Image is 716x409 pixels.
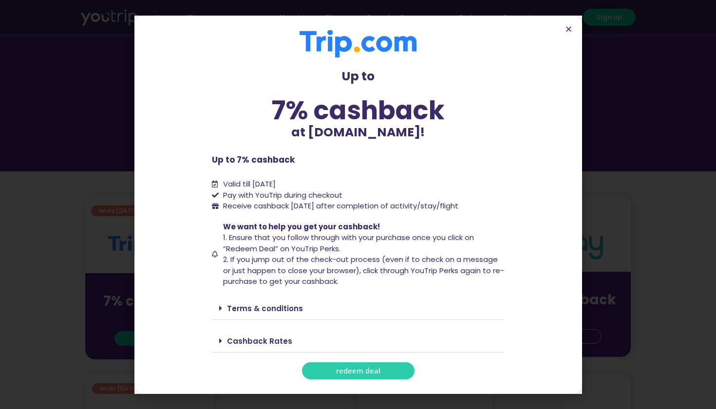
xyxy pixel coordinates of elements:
div: 7% cashback [212,97,504,123]
div: Terms & conditions [212,297,504,320]
div: Cashback Rates [212,330,504,353]
span: redeem deal [336,367,380,374]
a: Cashback Rates [227,336,292,346]
a: Terms & conditions [227,303,303,314]
a: redeem deal [302,362,415,379]
p: at [DOMAIN_NAME]! [212,123,504,142]
p: Up to [212,67,504,86]
span: 1. Ensure that you follow through with your purchase once you click on “Redeem Deal” on YouTrip P... [223,232,474,254]
b: Up to 7% cashback [212,154,295,166]
span: We want to help you get your cashback! [223,222,380,232]
span: Valid till [DATE] [223,179,276,189]
span: Pay with YouTrip during checkout [221,190,342,201]
span: Receive cashback [DATE] after completion of activity/stay/flight [223,201,458,211]
a: Close [565,25,572,33]
span: 2. If you jump out of the check-out process (even if to check on a message or just happen to clos... [223,254,504,286]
